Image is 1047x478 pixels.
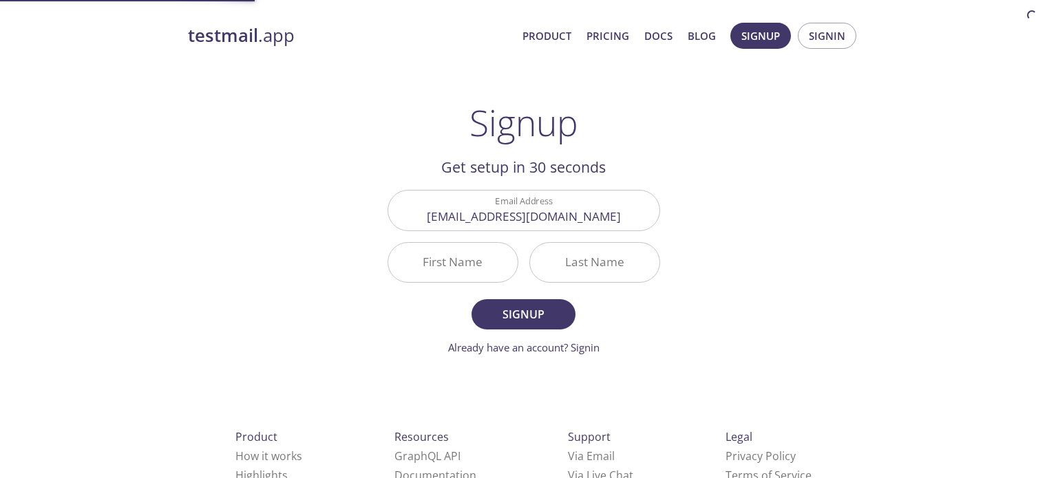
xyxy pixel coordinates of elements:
[448,340,600,354] a: Already have an account? Signin
[388,155,660,179] h2: Get setup in 30 seconds
[188,23,258,47] strong: testmail
[472,299,575,329] button: Signup
[188,24,511,47] a: testmail.app
[469,102,578,143] h1: Signup
[235,429,277,444] span: Product
[726,429,752,444] span: Legal
[487,305,560,324] span: Signup
[688,27,716,45] a: Blog
[394,448,461,464] a: GraphQL API
[798,23,856,49] button: Signin
[235,448,302,464] a: How it works
[644,27,673,45] a: Docs
[809,27,845,45] span: Signin
[741,27,780,45] span: Signup
[568,448,615,464] a: Via Email
[568,429,611,444] span: Support
[730,23,791,49] button: Signup
[726,448,796,464] a: Privacy Policy
[394,429,449,444] span: Resources
[522,27,571,45] a: Product
[586,27,629,45] a: Pricing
